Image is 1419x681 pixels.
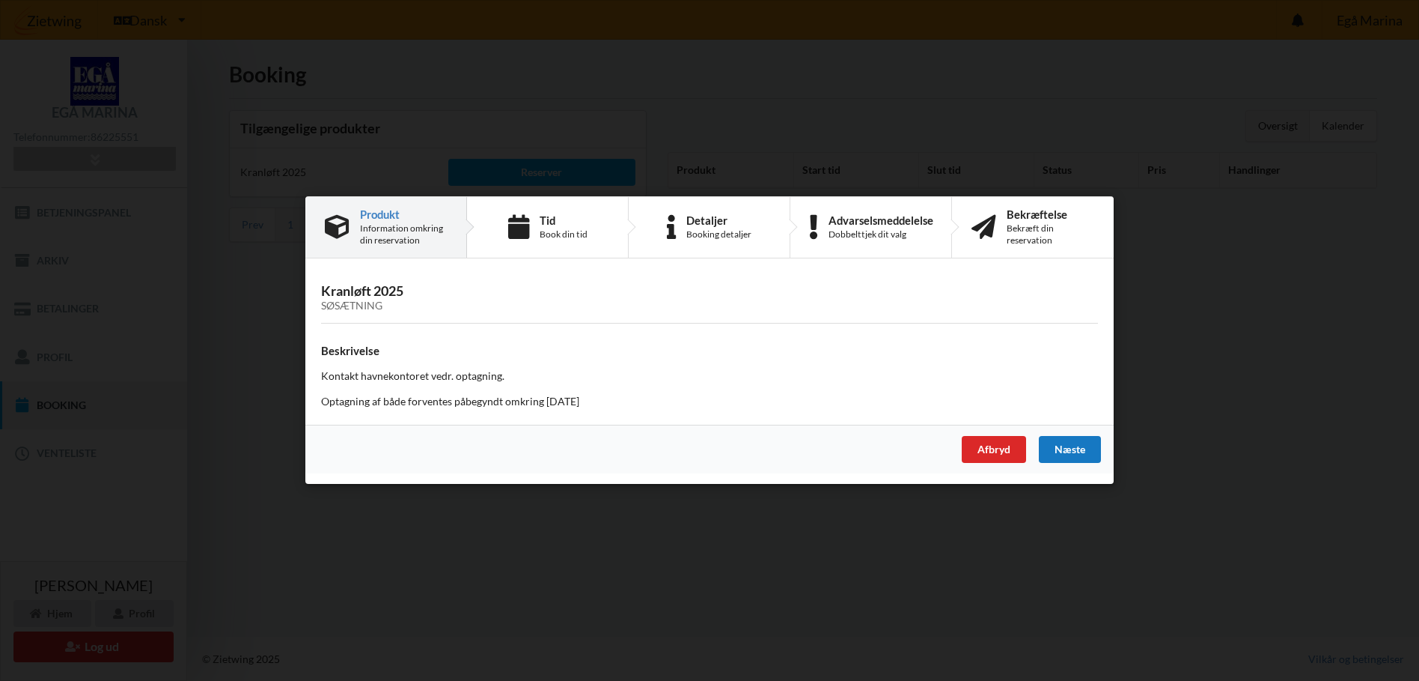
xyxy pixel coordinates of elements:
p: Kontakt havnekontoret vedr. optagning. [321,369,1098,384]
div: Booking detaljer [686,228,751,240]
div: Tid [540,214,588,226]
div: Søsætning [321,300,1098,313]
div: Bekræft din reservation [1007,223,1094,246]
div: Produkt [360,208,447,220]
div: Detaljer [686,214,751,226]
div: Næste [1039,437,1101,464]
div: Advarselsmeddelelse [828,214,933,226]
div: Bekræftelse [1007,208,1094,220]
p: Optagning af både forventes påbegyndt omkring [DATE] [321,395,1098,410]
h4: Beskrivelse [321,344,1098,358]
div: Book din tid [540,228,588,240]
h3: Kranløft 2025 [321,283,1098,313]
div: Afbryd [962,437,1026,464]
div: Dobbelttjek dit valg [828,228,933,240]
div: Information omkring din reservation [360,223,447,246]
